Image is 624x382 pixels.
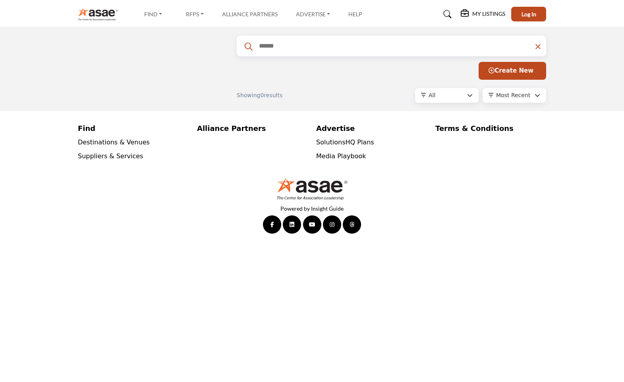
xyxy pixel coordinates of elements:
[429,92,435,98] span: All
[348,11,362,17] a: Help
[343,215,361,234] a: Threads Link
[290,9,336,20] a: Advertise
[316,152,366,160] a: Media Playbook
[222,11,278,17] a: Alliance Partners
[323,215,341,234] a: Instagram Link
[237,91,330,100] div: Showing results
[472,10,505,17] h5: My Listings
[78,152,143,160] a: Suppliers & Services
[280,205,344,212] a: Powered by Insight Guide
[522,11,536,17] span: Log In
[316,138,374,146] a: SolutionsHQ Plans
[461,10,505,19] div: My Listings
[303,215,321,234] a: YouTube Link
[78,138,150,146] a: Destinations & Venues
[283,215,301,234] a: LinkedIn Link
[435,123,546,134] a: Terms & Conditions
[78,8,122,21] img: site Logo
[496,92,530,98] span: Most Recent
[263,215,281,234] a: Facebook Link
[436,8,457,21] a: Search
[260,92,264,98] span: 0
[180,9,209,20] a: RFPs
[316,123,427,134] a: Advertise
[479,62,546,80] button: Create New
[489,67,533,74] span: Create New
[276,177,348,200] img: No Site Logo
[139,9,168,20] a: Find
[197,123,308,134] a: Alliance Partners
[78,123,189,134] a: Find
[511,7,546,21] button: Log In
